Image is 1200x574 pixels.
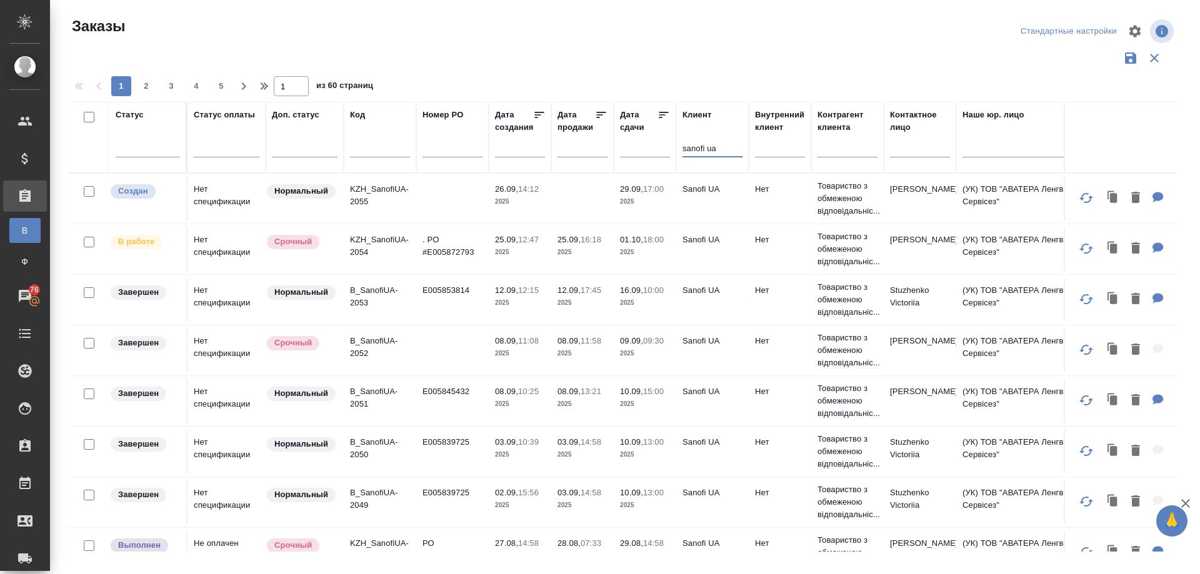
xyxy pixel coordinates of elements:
p: Завершен [118,337,159,349]
div: Выставляет КМ при направлении счета или после выполнения всех работ/сдачи заказа клиенту. Окончат... [109,335,180,352]
button: Удалить [1125,388,1146,413]
p: 25.09, [495,235,518,244]
p: Нет [755,183,805,195]
div: Код [350,109,365,121]
p: 25.09, [557,235,581,244]
p: B_SanofiUA-2049 [350,487,410,512]
td: [PERSON_NAME] [884,379,956,423]
p: 2025 [557,448,607,461]
p: 10.09, [620,488,643,497]
td: E005845432 [416,379,489,423]
p: Нормальный [274,185,328,197]
button: Клонировать [1101,236,1125,262]
p: Товариство з обмеженою відповідальніс... [817,433,877,470]
div: Дата сдачи [620,109,657,134]
span: 2 [136,80,156,92]
p: 08.09, [495,387,518,396]
p: Завершен [118,488,159,501]
p: 2025 [557,347,607,360]
span: 5 [211,80,231,92]
p: 12:47 [518,235,539,244]
p: 15:00 [643,387,664,396]
p: 2025 [495,398,545,410]
p: 2025 [557,246,607,259]
p: Sanofi UA [682,385,742,398]
p: Нет [755,537,805,550]
p: KZH_SanofiUA-2055 [350,183,410,208]
span: из 60 страниц [316,78,373,96]
div: Выставляет КМ при направлении счета или после выполнения всех работ/сдачи заказа клиенту. Окончат... [109,436,180,453]
p: 12:15 [518,285,539,295]
td: Нет спецификации [187,480,266,524]
span: 🙏 [1161,508,1182,534]
div: Статус по умолчанию для стандартных заказов [266,487,337,503]
td: (УК) ТОВ "АВАТЕРА Ленгвідж Сервісез" [956,177,1106,220]
p: Создан [118,185,148,197]
p: 10.09, [620,387,643,396]
span: 76 [22,284,46,296]
button: Обновить [1071,183,1101,213]
p: 15:56 [518,488,539,497]
div: Контрагент клиента [817,109,877,134]
p: 14:12 [518,184,539,194]
p: 08.09, [495,336,518,345]
p: 2025 [620,297,670,309]
p: Завершен [118,387,159,400]
p: Срочный [274,235,312,248]
div: Наше юр. лицо [962,109,1024,121]
p: Sanofi UA [682,537,742,550]
p: 29.09, [620,184,643,194]
p: Товариство з обмеженою відповідальніс... [817,332,877,369]
p: 12.09, [557,285,581,295]
p: 08.09, [557,387,581,396]
button: Клонировать [1101,287,1125,312]
p: 2025 [495,499,545,512]
span: В [16,224,34,237]
p: 17:00 [643,184,664,194]
p: 09:30 [643,336,664,345]
div: Статус оплаты [194,109,255,121]
button: Обновить [1071,385,1101,415]
button: Удалить [1125,287,1146,312]
button: Удалить [1125,186,1146,211]
p: 2025 [495,297,545,309]
div: Выставляется автоматически при создании заказа [109,183,180,200]
p: 2025 [620,499,670,512]
p: 03.09, [557,437,581,447]
p: 13:21 [581,387,601,396]
div: split button [1017,22,1120,41]
button: Обновить [1071,436,1101,466]
button: 4 [186,76,206,96]
div: Выставляет ПМ после сдачи и проведения начислений. Последний этап для ПМа [109,537,180,554]
p: Нет [755,487,805,499]
div: Выставляется автоматически, если на указанный объем услуг необходимо больше времени в стандартном... [266,234,337,250]
p: 2025 [557,398,607,410]
td: (УК) ТОВ "АВАТЕРА Ленгвідж Сервісез" [956,278,1106,322]
p: Завершен [118,286,159,299]
p: 03.09, [495,437,518,447]
p: B_SanofiUA-2053 [350,284,410,309]
p: 2025 [557,550,607,562]
button: Обновить [1071,487,1101,517]
p: 2025 [620,195,670,208]
p: 2025 [557,499,607,512]
td: Stuzhenko Victoriia [884,430,956,473]
button: Обновить [1071,234,1101,264]
p: 13:00 [643,437,664,447]
p: 10.09, [620,437,643,447]
button: Удалить [1125,540,1146,565]
p: Нормальный [274,286,328,299]
button: Клонировать [1101,337,1125,363]
p: Sanofi UA [682,335,742,347]
p: 29.08, [620,538,643,548]
td: Нет спецификации [187,227,266,271]
td: . PO #E005872793 [416,227,489,271]
p: 16:18 [581,235,601,244]
td: [PERSON_NAME] [884,227,956,271]
p: 10:39 [518,437,539,447]
div: Статус по умолчанию для стандартных заказов [266,183,337,200]
td: (УК) ТОВ "АВАТЕРА Ленгвідж Сервісез" [956,227,1106,271]
p: Нормальный [274,438,328,450]
p: 14:58 [581,437,601,447]
p: 2025 [495,246,545,259]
